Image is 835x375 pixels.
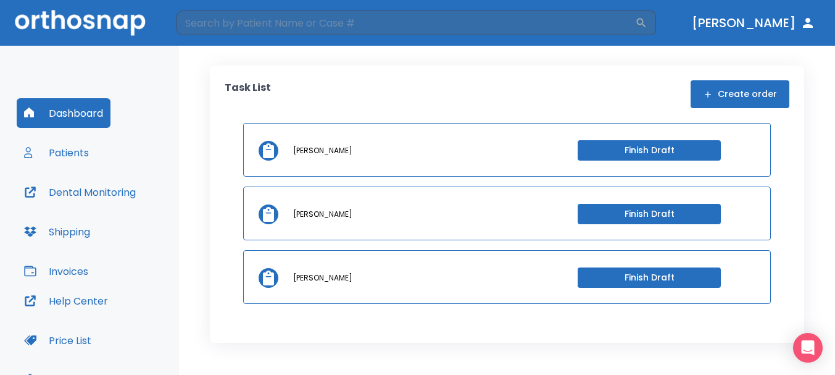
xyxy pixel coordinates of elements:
[691,80,789,108] button: Create order
[17,177,143,207] button: Dental Monitoring
[17,256,96,286] button: Invoices
[17,286,115,316] button: Help Center
[15,10,146,35] img: Orthosnap
[177,11,635,35] input: Search by Patient Name or Case #
[293,145,352,156] p: [PERSON_NAME]
[225,80,271,108] p: Task List
[578,140,721,161] button: Finish Draft
[578,268,721,288] button: Finish Draft
[17,98,110,128] button: Dashboard
[793,333,823,363] div: Open Intercom Messenger
[17,326,99,355] button: Price List
[687,12,820,34] button: [PERSON_NAME]
[293,272,352,284] p: [PERSON_NAME]
[17,217,98,246] button: Shipping
[293,209,352,220] p: [PERSON_NAME]
[578,204,721,224] button: Finish Draft
[17,138,96,167] button: Patients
